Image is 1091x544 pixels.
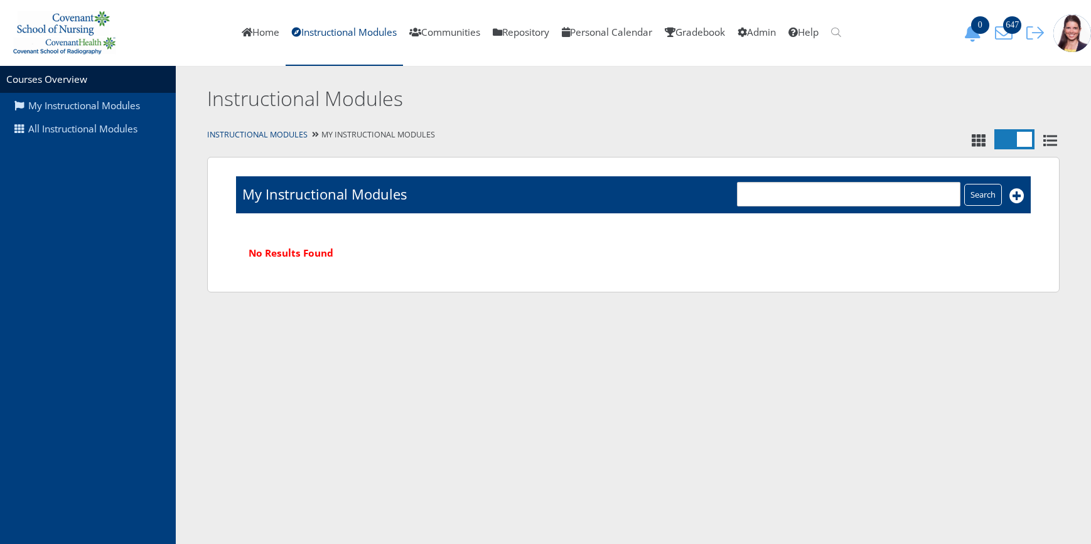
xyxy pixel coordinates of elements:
[176,126,1091,144] div: My Instructional Modules
[242,184,407,204] h1: My Instructional Modules
[969,134,988,147] i: Tile
[1003,16,1021,34] span: 647
[959,24,991,42] button: 0
[991,26,1022,39] a: 647
[207,85,870,113] h2: Instructional Modules
[964,184,1002,206] input: Search
[991,24,1022,42] button: 647
[1041,134,1060,147] i: List
[207,129,308,140] a: Instructional Modules
[1009,188,1024,203] i: Add New
[959,26,991,39] a: 0
[236,233,1031,273] div: No Results Found
[1053,14,1091,52] img: 1943_125_125.jpg
[6,73,87,86] a: Courses Overview
[971,16,989,34] span: 0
